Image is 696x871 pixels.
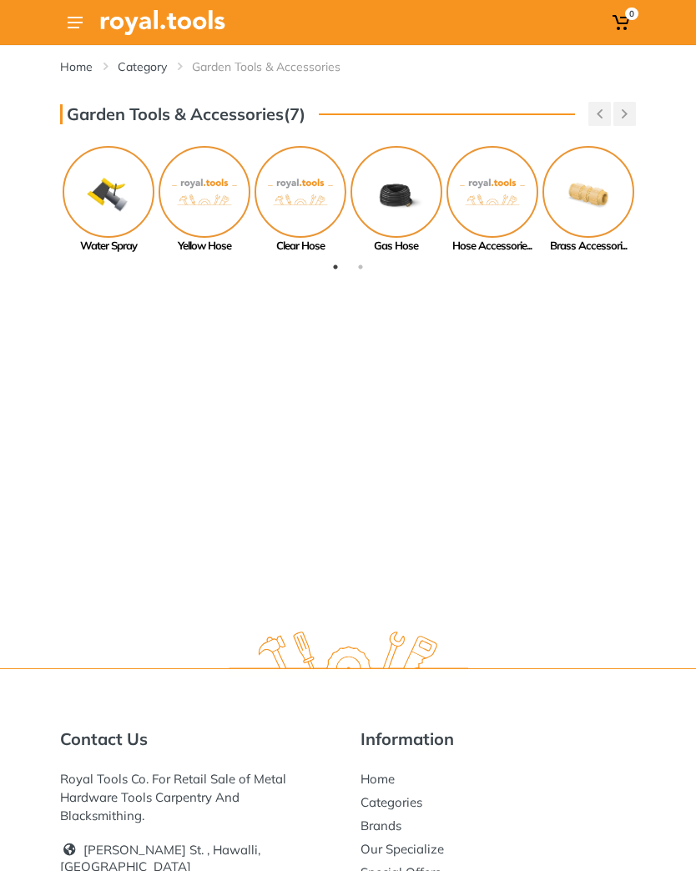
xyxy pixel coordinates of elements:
a: Our Specialize [361,841,444,857]
a: Categories [361,794,422,810]
a: 0 [608,8,636,38]
img: No Image [446,146,538,238]
a: Hose Accessorie... [444,146,540,254]
div: Gas Hose [348,238,444,254]
div: Hose Accessorie... [444,238,540,254]
div: Clear Hose [252,238,348,254]
h5: Information [361,729,636,749]
a: Water Spray [60,146,156,254]
a: Brands [361,818,401,833]
img: No Image [255,146,346,238]
span: 0 [625,8,638,20]
div: Brass Accessori... [540,238,636,254]
a: Gas Hose [348,146,444,254]
a: Category [118,58,167,75]
img: Royal - Water Spray [63,146,154,238]
a: Clear Hose [252,146,348,254]
li: Garden Tools & Accessories [192,58,366,75]
nav: breadcrumb [60,58,636,75]
a: Yellow Hose [156,146,252,254]
img: Royal - Gas Hose [351,146,442,238]
img: Royal - Brass Accessories [542,146,634,238]
button: 2 of 2 [352,259,369,275]
a: Home [60,58,93,75]
img: royal.tools Logo [229,632,468,677]
img: Royal Tools Logo [100,10,225,35]
img: No Image [159,146,250,238]
div: Water Spray [60,238,156,254]
button: 1 of 2 [327,259,344,275]
div: Yellow Hose [156,238,252,254]
h3: Garden Tools & Accessories(7) [60,104,305,124]
h5: Contact Us [60,729,335,749]
a: Home [361,771,395,787]
div: Royal Tools Co. For Retail Sale of Metal Hardware Tools Carpentry And Blacksmithing. [60,770,335,825]
a: Brass Accessori... [540,146,636,254]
